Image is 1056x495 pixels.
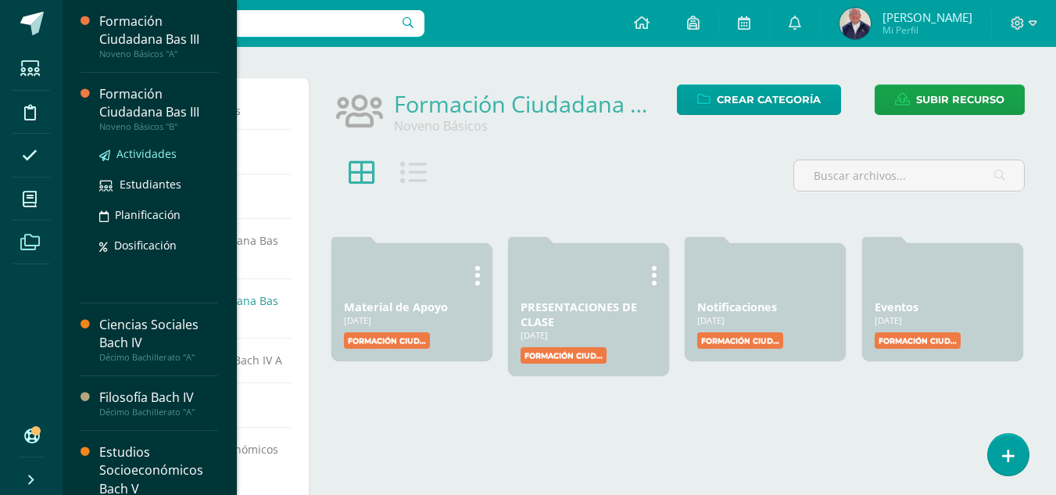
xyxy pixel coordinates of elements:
[875,300,1011,314] div: Eventos Formación Ciudadana Bas III Noveno Básicos 'B'
[99,206,218,224] a: Planificación
[875,300,918,314] a: Eventos
[394,88,713,119] a: Formación Ciudadana Bas III B
[116,146,177,161] span: Actividades
[99,13,218,59] a: Formación Ciudadana Bas IIINoveno Básicos "A"
[882,9,972,25] span: [PERSON_NAME]
[73,10,424,37] input: Busca un usuario...
[99,316,218,363] a: Ciencias Sociales Bach IVDécimo Bachillerato "A"
[875,332,961,349] label: Formación Ciudadana Bas III
[839,8,871,39] img: 4400bde977c2ef3c8e0f06f5677fdb30.png
[99,85,218,132] a: Formación Ciudadana Bas IIINoveno Básicos "B"
[99,316,218,352] div: Ciencias Sociales Bach IV
[99,352,218,363] div: Décimo Bachillerato "A"
[697,300,833,314] div: Notificaciones Formación Ciudadana Bas III Noveno Básicos 'B'
[521,347,607,364] label: Formación Ciudadana Bas III B
[875,314,1011,326] div: [DATE]
[697,314,833,326] div: [DATE]
[344,300,480,314] div: Material de Apoyo
[521,300,657,329] div: PRESENTACIONES DE CLASE
[99,48,218,59] div: Noveno Básicos "A"
[344,314,480,326] div: [DATE]
[99,407,218,418] div: Décimo Bachillerato "A"
[521,329,657,341] div: [DATE]
[99,389,218,418] a: Filosofía Bach IVDécimo Bachillerato "A"
[882,23,972,37] span: Mi Perfil
[99,121,218,132] div: Noveno Básicos "B"
[916,85,1004,114] span: Subir recurso
[794,160,1024,191] input: Buscar archivos...
[677,84,841,115] a: Crear Categoría
[99,389,218,407] div: Filosofía Bach IV
[697,332,783,349] label: Formación Ciudadana Bas III
[120,177,181,192] span: Estudiantes
[115,207,181,222] span: Planificación
[99,13,218,48] div: Formación Ciudadana Bas III
[394,88,671,119] div: Formación Ciudadana Bas III B
[344,332,430,349] label: Formación Ciudadana Bas III B
[521,300,637,329] a: PRESENTACIONES DE CLASE
[344,300,448,314] a: Material de Apoyo
[697,300,777,314] a: Notificaciones
[114,238,177,253] span: Dosificación
[717,85,821,114] span: Crear Categoría
[99,236,218,254] a: Dosificación
[99,85,218,121] div: Formación Ciudadana Bas III
[99,145,218,163] a: Actividades
[99,175,218,193] a: Estudiantes
[875,84,1025,115] a: Subir recurso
